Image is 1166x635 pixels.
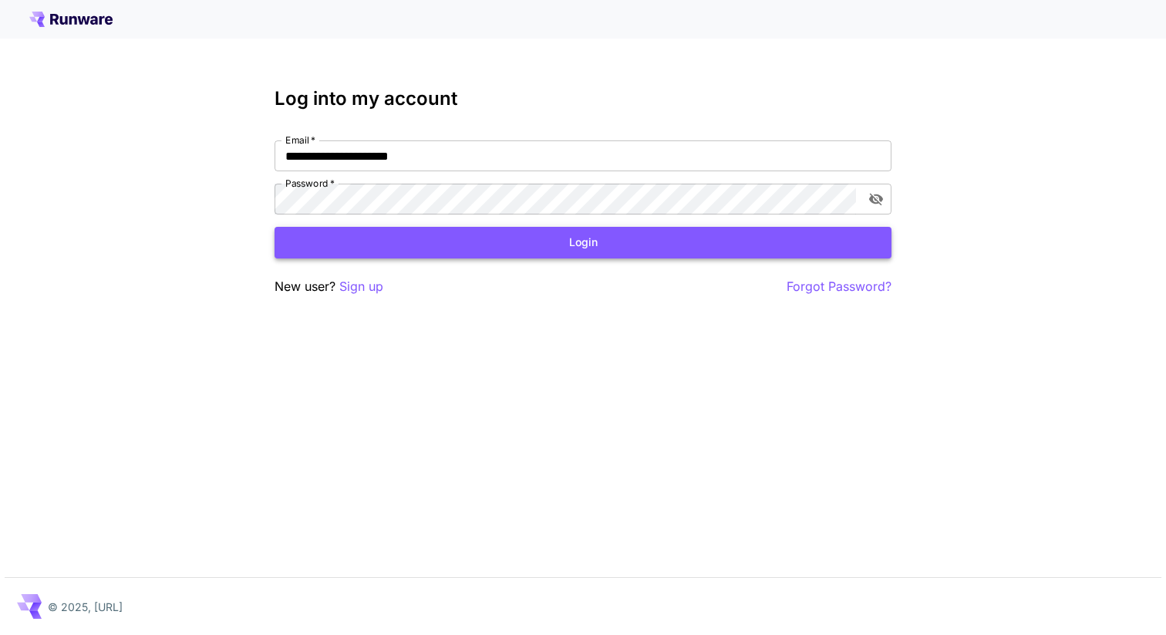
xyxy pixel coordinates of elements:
[275,277,383,296] p: New user?
[339,277,383,296] button: Sign up
[285,133,315,147] label: Email
[48,599,123,615] p: © 2025, [URL]
[275,227,891,258] button: Login
[285,177,335,190] label: Password
[862,185,890,213] button: toggle password visibility
[275,88,891,110] h3: Log into my account
[787,277,891,296] button: Forgot Password?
